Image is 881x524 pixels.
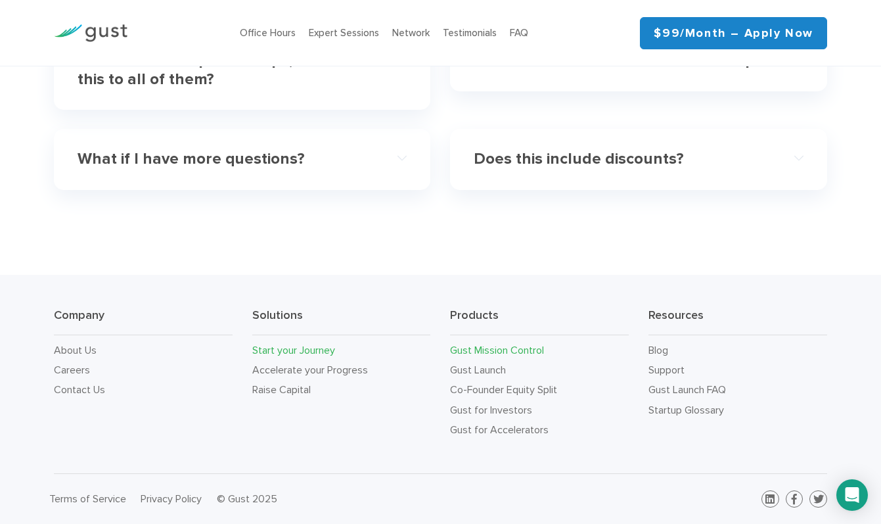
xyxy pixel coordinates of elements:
[240,27,296,39] a: Office Hours
[450,344,544,356] a: Gust Mission Control
[54,344,97,356] a: About Us
[648,308,827,335] h3: Resources
[78,150,374,169] h4: What if I have more questions?
[49,492,126,505] a: Terms of Service
[252,344,335,356] a: Start your Journey
[648,383,726,396] a: Gust Launch FAQ
[510,27,528,39] a: FAQ
[648,364,685,376] a: Support
[54,24,127,42] img: Gust Logo
[640,17,827,49] a: $99/month – Apply Now
[78,51,374,89] h4: I work with multiple startups, can I offer this to all of them?
[450,364,506,376] a: Gust Launch
[450,423,549,436] a: Gust for Accelerators
[836,479,868,511] div: Open Intercom Messenger
[252,364,368,376] a: Accelerate your Progress
[217,490,430,508] div: © Gust 2025
[54,383,105,396] a: Contact Us
[392,27,430,39] a: Network
[54,364,90,376] a: Careers
[450,308,629,335] h3: Products
[252,383,311,396] a: Raise Capital
[443,27,497,39] a: Testimonials
[252,308,431,335] h3: Solutions
[309,27,379,39] a: Expert Sessions
[648,404,724,416] a: Startup Glossary
[648,344,668,356] a: Blog
[450,404,532,416] a: Gust for Investors
[54,308,233,335] h3: Company
[474,150,770,169] h4: Does this include discounts?
[450,383,557,396] a: Co-Founder Equity Split
[141,492,202,505] a: Privacy Policy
